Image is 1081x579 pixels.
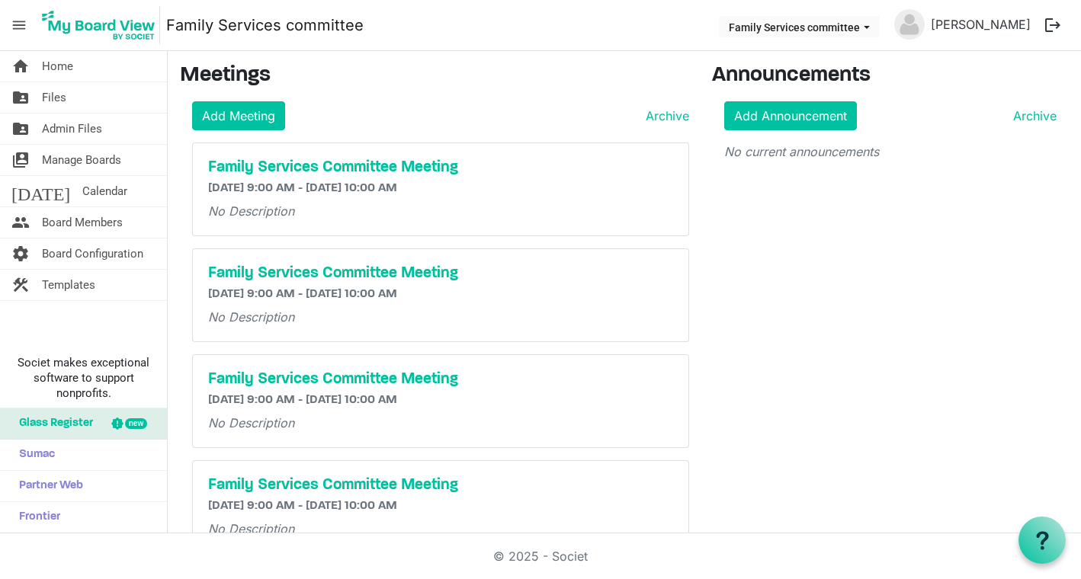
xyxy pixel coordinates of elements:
[208,287,673,302] h6: [DATE] 9:00 AM - [DATE] 10:00 AM
[724,142,1057,161] p: No current announcements
[1007,107,1057,125] a: Archive
[208,414,673,432] p: No Description
[208,476,673,494] a: Family Services Committee Meeting
[1037,9,1069,41] button: logout
[42,82,66,113] span: Files
[719,16,880,37] button: Family Services committee dropdownbutton
[7,355,160,401] span: Societ makes exceptional software to support nonprofits.
[894,9,925,40] img: no-profile-picture.svg
[925,9,1037,40] a: [PERSON_NAME]
[208,158,673,177] a: Family Services Committee Meeting
[640,107,689,125] a: Archive
[208,393,673,408] h6: [DATE] 9:00 AM - [DATE] 10:00 AM
[712,63,1069,89] h3: Announcements
[42,114,102,144] span: Admin Files
[37,6,166,44] a: My Board View Logo
[166,10,364,40] a: Family Services committee
[42,207,123,238] span: Board Members
[11,270,30,300] span: construction
[180,63,689,89] h3: Meetings
[208,202,673,220] p: No Description
[11,408,93,439] span: Glass Register
[42,270,95,300] span: Templates
[11,238,30,269] span: settings
[11,176,70,206] span: [DATE]
[42,238,143,269] span: Board Configuration
[5,11,34,40] span: menu
[11,502,60,533] span: Frontier
[11,440,55,470] span: Sumac
[493,549,588,564] a: © 2025 - Societ
[42,145,121,175] span: Manage Boards
[11,114,30,144] span: folder_shared
[208,308,673,326] p: No Description
[208,520,673,538] p: No Description
[11,145,30,175] span: switch_account
[11,82,30,113] span: folder_shared
[11,51,30,82] span: home
[208,370,673,389] a: Family Services Committee Meeting
[11,471,83,501] span: Partner Web
[208,264,673,283] a: Family Services Committee Meeting
[208,181,673,196] h6: [DATE] 9:00 AM - [DATE] 10:00 AM
[724,101,857,130] a: Add Announcement
[11,207,30,238] span: people
[82,176,127,206] span: Calendar
[42,51,73,82] span: Home
[208,499,673,513] h6: [DATE] 9:00 AM - [DATE] 10:00 AM
[37,6,160,44] img: My Board View Logo
[192,101,285,130] a: Add Meeting
[125,418,147,429] div: new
